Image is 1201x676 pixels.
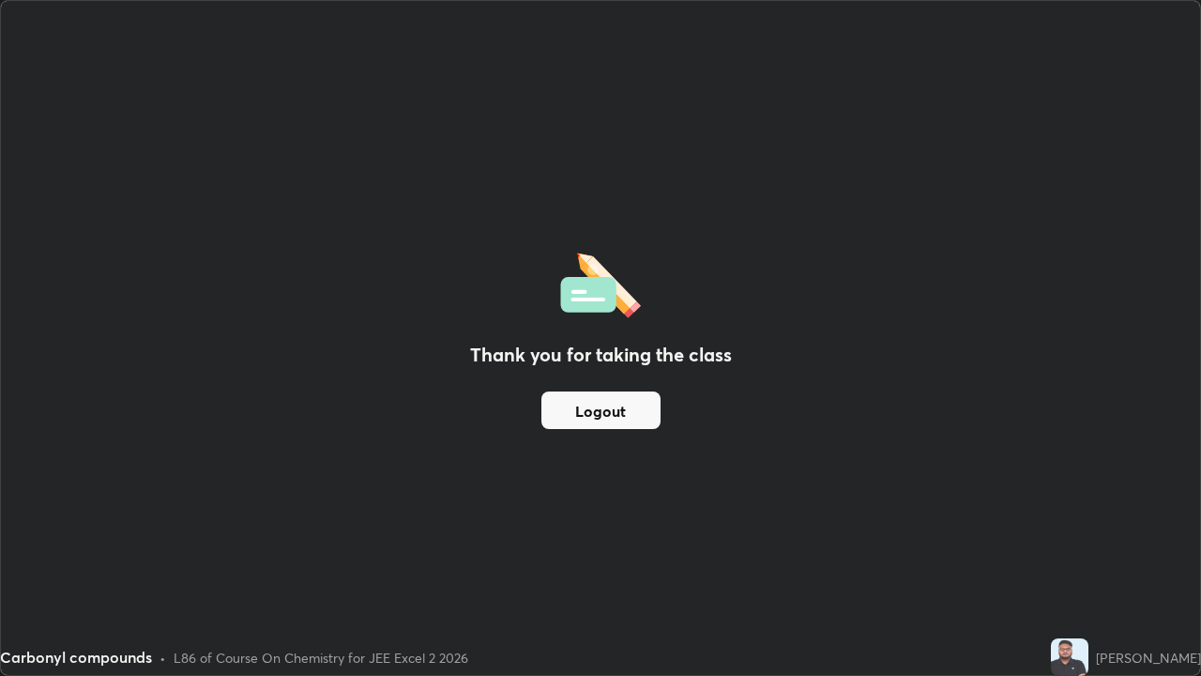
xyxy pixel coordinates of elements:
[160,648,166,668] div: •
[174,648,468,668] div: L86 of Course On Chemistry for JEE Excel 2 2026
[1051,638,1088,676] img: 482f76725520491caafb691467b04a1d.jpg
[541,392,661,429] button: Logout
[1096,648,1201,668] div: [PERSON_NAME]
[470,341,732,369] h2: Thank you for taking the class
[560,247,641,318] img: offlineFeedback.1438e8b3.svg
